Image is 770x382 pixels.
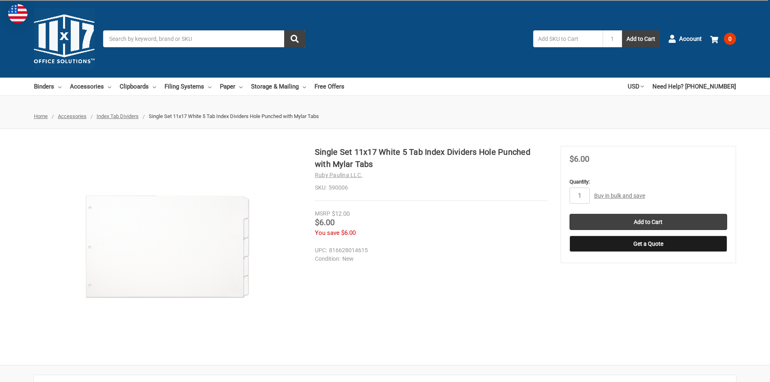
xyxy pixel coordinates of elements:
[120,78,156,95] a: Clipboards
[315,229,340,236] span: You save
[103,30,305,47] input: Search by keyword, brand or SKU
[315,255,544,263] dd: New
[315,255,340,263] dt: Condition:
[315,184,327,192] dt: SKU:
[570,154,589,164] span: $6.00
[220,78,243,95] a: Paper
[341,229,356,236] span: $6.00
[570,214,727,230] input: Add to Cart
[8,4,27,23] img: duty and tax information for United States
[70,78,111,95] a: Accessories
[97,113,139,119] a: Index Tab Dividers
[149,113,319,119] span: Single Set 11x17 White 5 Tab Index Dividers Hole Punched with Mylar Tabs
[315,246,544,255] dd: 816628014615
[679,34,702,44] span: Account
[628,78,644,95] a: USD
[165,78,211,95] a: Filing Systems
[570,178,727,186] label: Quantity:
[315,172,363,178] a: Ruby Paulina LLC.
[314,78,344,95] a: Free Offers
[668,28,702,49] a: Account
[34,113,48,119] a: Home
[332,210,350,217] span: $12.00
[594,192,645,199] a: Buy in bulk and save
[67,146,269,348] img: Single Set 11x17 White 5 Tab Index Dividers Hole Punched with Mylar Tabs
[315,209,330,218] div: MSRP
[652,78,736,95] a: Need Help? [PHONE_NUMBER]
[315,184,547,192] dd: 590006
[622,30,660,47] button: Add to Cart
[34,78,61,95] a: Binders
[533,30,603,47] input: Add SKU to Cart
[570,236,727,252] button: Get a Quote
[315,246,327,255] dt: UPC:
[58,113,86,119] a: Accessories
[34,8,95,69] img: 11x17.com
[724,33,736,45] span: 0
[315,217,335,227] span: $6.00
[251,78,306,95] a: Storage & Mailing
[710,28,736,49] a: 0
[315,146,547,170] h1: Single Set 11x17 White 5 Tab Index Dividers Hole Punched with Mylar Tabs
